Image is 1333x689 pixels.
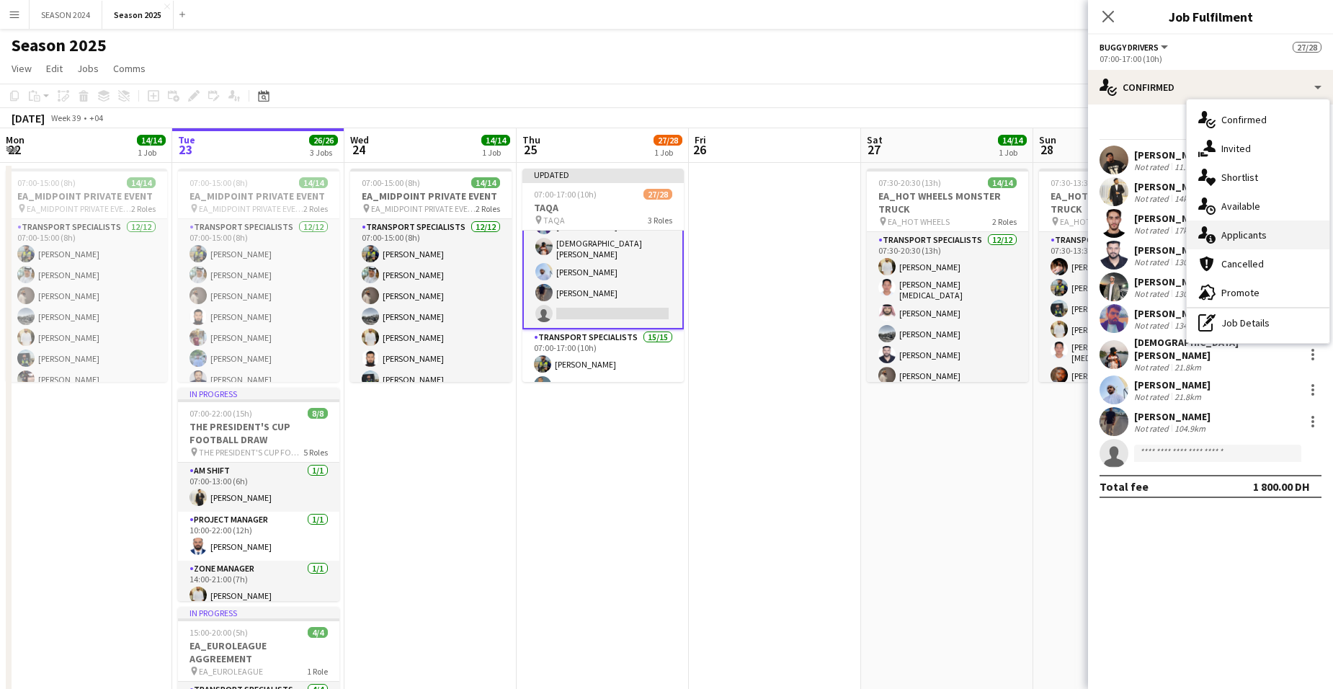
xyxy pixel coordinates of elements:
h3: EA_MIDPOINT PRIVATE EVENT [6,190,167,203]
span: 15:00-20:00 (5h) [190,627,248,638]
span: Thu [522,133,540,146]
app-job-card: Updated07:00-17:00 (10h)27/28TAQA TAQA3 Roles[PERSON_NAME][PERSON_NAME][PERSON_NAME][DEMOGRAPHIC_... [522,169,684,382]
div: Job Details [1187,308,1329,337]
div: 134km [1172,320,1202,331]
span: Week 39 [48,112,84,123]
div: In progress [178,607,339,618]
h3: EA_MIDPOINT PRIVATE EVENT [350,190,512,203]
div: [PERSON_NAME] [1134,244,1211,257]
span: 07:00-22:00 (15h) [190,408,252,419]
span: Promote [1221,286,1260,299]
app-job-card: 07:00-15:00 (8h)14/14EA_MIDPOINT PRIVATE EVENT EA_MIDPOINT PRIVATE EVENT2 RolesTransport Speciali... [178,169,339,382]
h3: EA_MIDPOINT PRIVATE EVENT [178,190,339,203]
div: 14km [1172,193,1198,204]
span: 27/28 [654,135,682,146]
app-job-card: 07:00-15:00 (8h)14/14EA_MIDPOINT PRIVATE EVENT EA_MIDPOINT PRIVATE EVENT2 RolesTransport Speciali... [350,169,512,382]
span: Sun [1039,133,1056,146]
app-card-role: Transport Specialists12/1207:00-15:00 (8h)[PERSON_NAME][PERSON_NAME][PERSON_NAME][PERSON_NAME][PE... [350,219,512,498]
div: [PERSON_NAME] [1134,212,1211,225]
span: 26/26 [309,135,338,146]
app-job-card: 07:00-15:00 (8h)14/14EA_MIDPOINT PRIVATE EVENT EA_MIDPOINT PRIVATE EVENT2 RolesTransport Speciali... [6,169,167,382]
span: 14/14 [127,177,156,188]
button: SEASON 2024 [30,1,102,29]
h1: Season 2025 [12,35,107,56]
div: 07:30-13:30 (6h)14/14EA_HOT WHEELS MONSTER TRUCK EA_HOT WHEELS2 RolesTransport Specialists12/1207... [1039,169,1200,382]
div: 21.8km [1172,362,1204,373]
span: 07:00-15:00 (8h) [362,177,420,188]
app-job-card: 07:30-20:30 (13h)14/14EA_HOT WHEELS MONSTER TRUCK EA_HOT WHEELS2 RolesTransport Specialists12/120... [867,169,1028,382]
span: 8/8 [308,408,328,419]
button: Season 2025 [102,1,174,29]
span: Fri [695,133,706,146]
a: Comms [107,59,151,78]
div: Not rated [1134,288,1172,299]
span: 2 Roles [476,203,500,214]
div: [PERSON_NAME] [1134,307,1211,320]
span: EA_MIDPOINT PRIVATE EVENT [27,203,131,214]
span: 2 Roles [303,203,328,214]
div: Total fee [1100,479,1149,494]
span: 07:30-20:30 (13h) [878,177,941,188]
div: 1 800.00 DH [1253,479,1310,494]
div: Confirmed [1088,70,1333,105]
span: 23 [176,141,195,158]
h3: EA_EUROLEAGUE AGGREEMENT [178,639,339,665]
span: EA_MIDPOINT PRIVATE EVENT [371,203,476,214]
span: Sat [867,133,883,146]
app-card-role: Project Manager1/110:00-22:00 (12h)[PERSON_NAME] [178,512,339,561]
app-card-role: Transport Specialists12/1207:00-15:00 (8h)[PERSON_NAME][PERSON_NAME][PERSON_NAME][PERSON_NAME][PE... [178,219,339,498]
span: EA_EUROLEAGUE [199,666,263,677]
span: Jobs [77,62,99,75]
div: [PERSON_NAME] [1134,410,1211,423]
div: 130.4km [1172,288,1208,299]
span: 07:00-17:00 (10h) [534,189,597,200]
span: 1 Role [307,666,328,677]
div: Not rated [1134,193,1172,204]
div: Not rated [1134,423,1172,434]
span: 5 Roles [303,447,328,458]
div: [DEMOGRAPHIC_DATA][PERSON_NAME] [1134,336,1298,362]
div: 1 Job [999,147,1026,158]
span: 28 [1037,141,1056,158]
span: 14/14 [481,135,510,146]
span: 25 [520,141,540,158]
div: [DATE] [12,111,45,125]
div: Not rated [1134,225,1172,236]
div: +04 [89,112,103,123]
span: Cancelled [1221,257,1264,270]
span: 14/14 [998,135,1027,146]
span: 27/28 [1293,42,1321,53]
span: EA_HOT WHEELS [1060,216,1122,227]
span: 14/14 [299,177,328,188]
div: 1 Job [482,147,509,158]
a: Jobs [71,59,104,78]
span: 27/28 [643,189,672,200]
a: View [6,59,37,78]
span: 26 [692,141,706,158]
div: 07:00-17:00 (10h) [1100,53,1321,64]
span: 3 Roles [648,215,672,226]
div: [PERSON_NAME] [1134,378,1211,391]
span: 27 [865,141,883,158]
span: Invited [1221,142,1251,155]
div: 17km [1172,225,1198,236]
app-card-role: Transport Specialists12/1207:00-15:00 (8h)[PERSON_NAME][PERSON_NAME][PERSON_NAME][PERSON_NAME][PE... [6,219,167,498]
span: 22 [4,141,24,158]
div: Not rated [1134,391,1172,402]
span: Edit [46,62,63,75]
div: [PERSON_NAME] [1134,148,1211,161]
div: 3 Jobs [310,147,337,158]
span: EA_HOT WHEELS [888,216,950,227]
span: 07:00-15:00 (8h) [17,177,76,188]
app-card-role: Transport Specialists12/1207:30-20:30 (13h)[PERSON_NAME][PERSON_NAME][MEDICAL_DATA][PERSON_NAME][... [867,232,1028,515]
div: [PERSON_NAME] [1134,275,1211,288]
span: TAQA [543,215,565,226]
span: Mon [6,133,24,146]
app-card-role: Zone Manager1/114:00-21:00 (7h)[PERSON_NAME] [178,561,339,610]
app-job-card: In progress07:00-22:00 (15h)8/8THE PRESIDENT'S CUP FOOTBALL DRAW THE PRESIDENT'S CUP FOOTBALL DRA... [178,388,339,601]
